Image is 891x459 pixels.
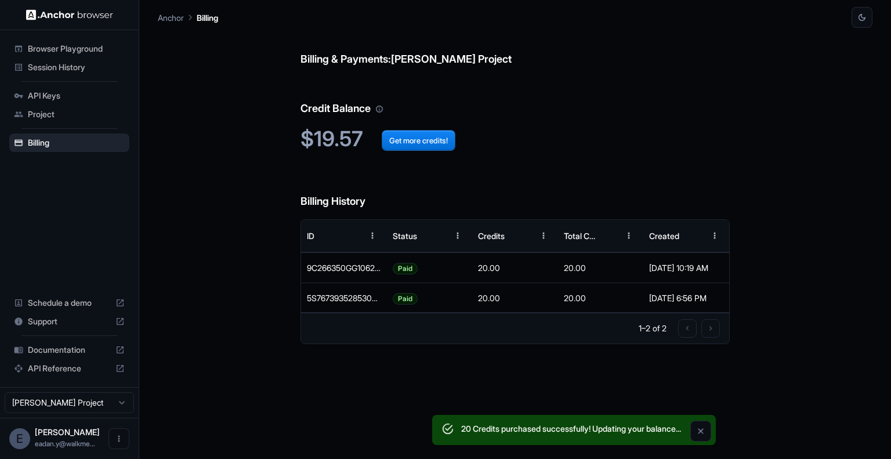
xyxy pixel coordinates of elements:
nav: breadcrumb [158,11,218,24]
button: Menu [362,225,383,246]
h6: Billing & Payments: [PERSON_NAME] Project [300,28,729,68]
button: Sort [426,225,447,246]
div: API Keys [9,86,129,105]
span: Support [28,316,111,327]
img: Anchor Logo [26,9,113,20]
div: Schedule a demo [9,294,129,312]
span: Project [28,109,125,120]
span: Documentation [28,344,111,356]
div: Session History [9,58,129,77]
p: 1–2 of 2 [639,323,667,334]
div: Support [9,312,129,331]
div: Credits [478,231,505,241]
button: Get more credits! [382,130,455,151]
span: Paid [393,284,417,313]
div: Total Cost [564,231,597,241]
button: Menu [704,225,725,246]
div: 20.00 [472,252,558,283]
div: ID [307,231,314,241]
p: Anchor [158,12,184,24]
span: eadan.y@walkme.com [35,439,95,448]
div: 5S76739352853030N [301,283,387,313]
div: E [9,428,30,449]
div: 9C266350GG106282D [301,252,387,283]
div: 20.00 [472,283,558,313]
div: [DATE] 10:19 AM [649,253,723,283]
span: Paid [393,254,417,283]
div: 20 Credits purchased successfully! Updating your balance... [461,418,681,442]
button: Sort [597,225,618,246]
div: API Reference [9,359,129,378]
div: Created [649,231,679,241]
p: Billing [197,12,218,24]
div: [DATE] 6:56 PM [649,283,723,313]
div: Billing [9,133,129,152]
button: Sort [341,225,362,246]
span: Browser Playground [28,43,125,55]
span: API Keys [28,90,125,102]
button: Sort [683,225,704,246]
button: Sort [512,225,533,246]
div: Status [393,231,417,241]
div: Browser Playground [9,39,129,58]
span: API Reference [28,363,111,374]
svg: Your credit balance will be consumed as you use the API. Visit the usage page to view a breakdown... [375,105,383,113]
span: Billing [28,137,125,149]
h2: $19.57 [300,127,729,151]
button: Menu [533,225,554,246]
div: 20.00 [558,283,644,313]
div: 20.00 [558,252,644,283]
h6: Billing History [300,170,729,210]
button: Close [690,421,711,442]
button: Menu [447,225,468,246]
span: Schedule a demo [28,297,111,309]
button: Open menu [108,428,129,449]
button: Menu [618,225,639,246]
h6: Credit Balance [300,77,729,117]
span: Eadan Yuran [35,427,100,437]
div: Documentation [9,341,129,359]
div: Project [9,105,129,124]
span: Session History [28,62,125,73]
